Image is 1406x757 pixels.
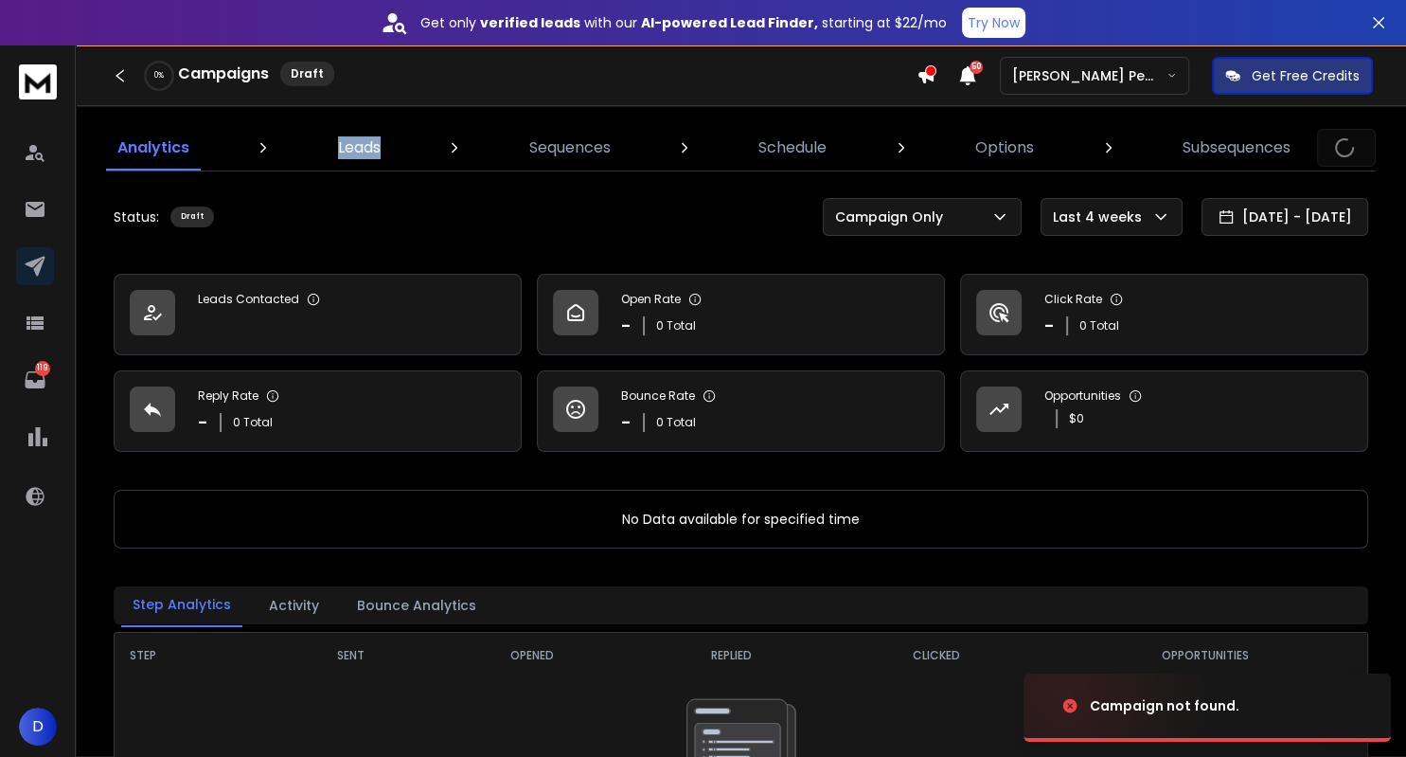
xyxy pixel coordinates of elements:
p: 0 % [154,70,164,81]
a: Leads Contacted [114,274,522,355]
strong: verified leads [480,13,580,32]
th: SENT [271,633,430,678]
p: Sequences [529,136,611,159]
p: Leads Contacted [198,292,299,307]
p: - [621,313,632,339]
p: - [198,409,208,436]
img: logo [19,64,57,99]
button: Get Free Credits [1212,57,1373,95]
a: Bounce Rate-0 Total [537,370,945,452]
p: Try Now [968,13,1020,32]
p: 0 Total [233,415,273,430]
p: Schedule [758,136,827,159]
div: Campaign not found. [1090,696,1239,715]
button: [DATE] - [DATE] [1201,198,1368,236]
a: Analytics [106,125,201,171]
th: STEP [115,633,271,678]
p: Options [975,136,1034,159]
p: 0 Total [656,318,696,333]
button: Step Analytics [121,584,242,627]
a: Click Rate-0 Total [960,274,1368,355]
p: Opportunities [1044,388,1121,404]
div: Draft [280,62,334,86]
p: - [1044,313,1055,339]
button: D [19,708,57,746]
button: Activity [258,585,330,626]
span: 50 [970,61,983,74]
th: OPPORTUNITIES [1043,633,1367,678]
div: Draft [170,207,214,227]
p: Click Rate [1044,292,1102,307]
p: 0 Total [1079,318,1119,333]
p: Last 4 weeks [1053,207,1149,226]
a: Options [964,125,1045,171]
p: Open Rate [621,292,681,307]
a: Sequences [518,125,622,171]
a: Reply Rate-0 Total [114,370,522,452]
a: Subsequences [1171,125,1302,171]
button: Bounce Analytics [346,585,488,626]
h1: Campaigns [178,63,269,85]
a: Schedule [747,125,838,171]
p: 119 [35,361,50,376]
p: Status: [114,207,159,226]
a: Open Rate-0 Total [537,274,945,355]
p: Leads [338,136,381,159]
th: REPLIED [633,633,829,678]
p: Bounce Rate [621,388,695,404]
p: Get only with our starting at $22/mo [420,13,947,32]
p: No Data available for specified time [133,510,1348,529]
a: Leads [327,125,392,171]
p: $ 0 [1069,411,1084,426]
strong: AI-powered Lead Finder, [641,13,818,32]
p: [PERSON_NAME] Personal WorkSpace [1012,66,1166,85]
a: Opportunities$0 [960,370,1368,452]
p: 0 Total [656,415,696,430]
p: Analytics [117,136,189,159]
th: OPENED [431,633,634,678]
a: 119 [16,361,54,399]
img: image [1023,655,1213,757]
p: Get Free Credits [1252,66,1360,85]
p: - [621,409,632,436]
p: Subsequences [1183,136,1290,159]
th: CLICKED [829,633,1043,678]
p: Reply Rate [198,388,258,404]
p: Campaign Only [835,207,951,226]
button: Try Now [962,8,1025,38]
